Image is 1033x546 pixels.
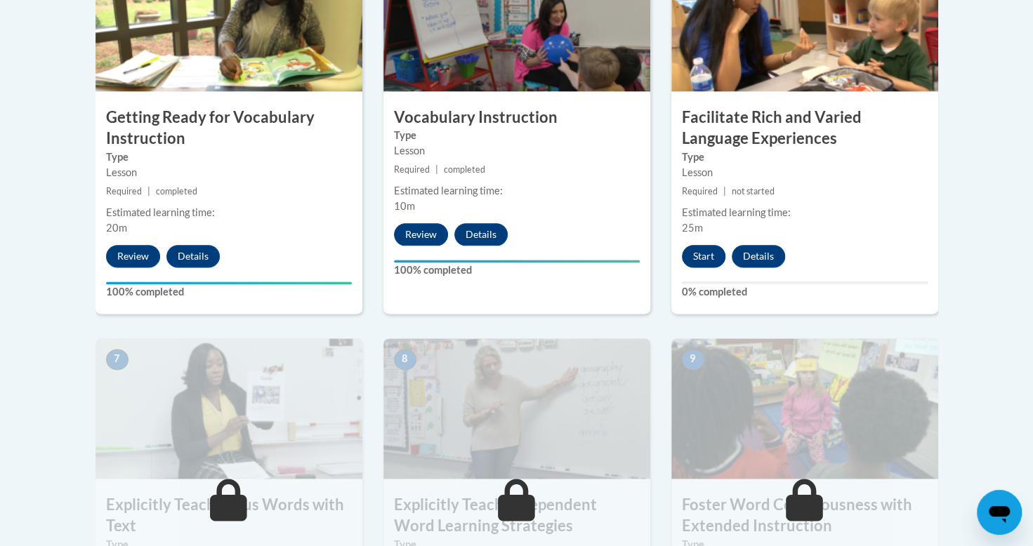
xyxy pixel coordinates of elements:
[682,349,704,370] span: 9
[682,165,928,180] div: Lesson
[96,107,362,150] h3: Getting Ready for Vocabulary Instruction
[732,186,775,197] span: not started
[723,186,726,197] span: |
[394,183,640,199] div: Estimated learning time:
[682,284,928,300] label: 0% completed
[106,349,129,370] span: 7
[96,494,362,538] h3: Explicitly Teach Focus Words with Text
[383,107,650,128] h3: Vocabulary Instruction
[682,222,703,234] span: 25m
[682,149,928,165] label: Type
[682,186,718,197] span: Required
[444,164,485,175] span: completed
[156,186,197,197] span: completed
[147,186,150,197] span: |
[671,494,938,538] h3: Foster Word Consciousness with Extended Instruction
[383,338,650,479] img: Course Image
[394,262,640,278] label: 100% completed
[732,245,785,267] button: Details
[454,223,508,246] button: Details
[682,245,725,267] button: Start
[394,349,416,370] span: 8
[106,205,352,220] div: Estimated learning time:
[106,245,160,267] button: Review
[383,494,650,538] h3: Explicitly Teach Independent Word Learning Strategies
[394,200,415,212] span: 10m
[977,490,1022,535] iframe: Button to launch messaging window
[106,222,127,234] span: 20m
[106,186,142,197] span: Required
[166,245,220,267] button: Details
[106,149,352,165] label: Type
[106,284,352,300] label: 100% completed
[671,338,938,479] img: Course Image
[394,143,640,159] div: Lesson
[394,260,640,262] div: Your progress
[682,205,928,220] div: Estimated learning time:
[106,281,352,284] div: Your progress
[435,164,438,175] span: |
[394,128,640,143] label: Type
[96,338,362,479] img: Course Image
[671,107,938,150] h3: Facilitate Rich and Varied Language Experiences
[106,165,352,180] div: Lesson
[394,164,430,175] span: Required
[394,223,448,246] button: Review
